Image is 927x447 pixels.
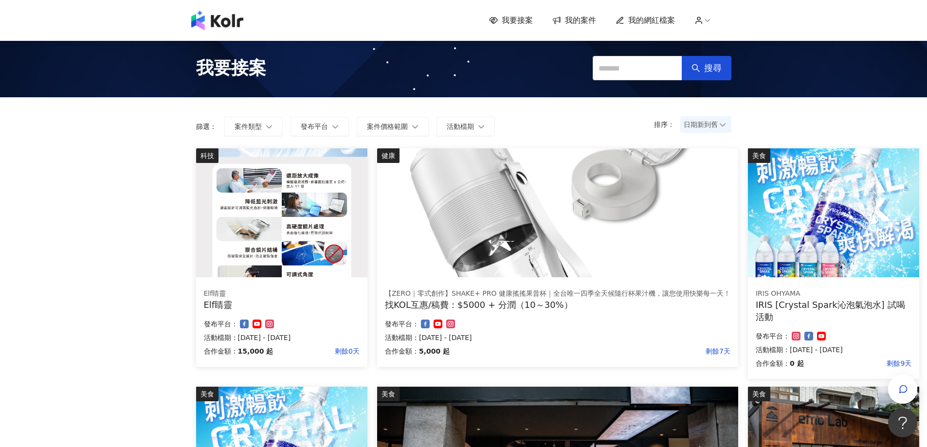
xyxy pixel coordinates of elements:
[301,123,328,130] span: 發布平台
[756,299,911,323] div: IRIS [Crystal Spark沁泡氣泡水] 試喝活動
[196,148,218,163] div: 科技
[565,15,596,26] span: 我的案件
[756,330,790,342] p: 發布平台：
[682,56,731,80] button: 搜尋
[385,332,730,343] p: 活動檔期：[DATE] - [DATE]
[385,345,419,357] p: 合作金額：
[691,64,700,72] span: search
[224,117,283,136] button: 案件類型
[385,289,730,299] div: 【ZERO｜零式創作】SHAKE+ PRO 健康搖搖果昔杯｜全台唯一四季全天候隨行杯果汁機，讓您使用快樂每一天！
[552,15,596,26] a: 我的案件
[756,289,911,299] div: IRIS OHYAMA
[204,318,238,330] p: 發布平台：
[377,148,738,277] img: 【ZERO｜零式創作】SHAKE+ pro 健康搖搖果昔杯｜全台唯一四季全天候隨行杯果汁機，讓您使用快樂每一天！
[196,148,367,277] img: Elf睛靈
[377,148,400,163] div: 健康
[756,344,911,356] p: 活動檔期：[DATE] - [DATE]
[748,148,770,163] div: 美食
[419,345,450,357] p: 5,000 起
[357,117,429,136] button: 案件價格範圍
[196,123,217,130] p: 篩選：
[204,289,360,299] div: Elf睛靈
[196,387,218,401] div: 美食
[704,63,722,73] span: 搜尋
[790,358,804,369] p: 0 起
[684,117,728,132] span: 日期新到舊
[385,318,419,330] p: 發布平台：
[756,358,790,369] p: 合作金額：
[204,345,238,357] p: 合作金額：
[204,299,360,311] div: Elf睛靈
[489,15,533,26] a: 我要接案
[447,123,474,130] span: 活動檔期
[367,123,408,130] span: 案件價格範圍
[436,117,495,136] button: 活動檔期
[654,121,680,128] p: 排序：
[748,148,919,277] img: Crystal Spark 沁泡氣泡水
[450,345,730,357] p: 剩餘7天
[273,345,360,357] p: 剩餘0天
[628,15,675,26] span: 我的網紅檔案
[191,11,243,30] img: logo
[385,299,730,311] div: 找KOL互惠/稿費：$5000 + 分潤（10～30%）
[748,387,770,401] div: 美食
[377,387,400,401] div: 美食
[291,117,349,136] button: 發布平台
[616,15,675,26] a: 我的網紅檔案
[888,408,917,437] iframe: Help Scout Beacon - Open
[235,123,262,130] span: 案件類型
[204,332,360,343] p: 活動檔期：[DATE] - [DATE]
[502,15,533,26] span: 我要接案
[238,345,273,357] p: 15,000 起
[804,358,912,369] p: 剩餘9天
[196,56,266,80] span: 我要接案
